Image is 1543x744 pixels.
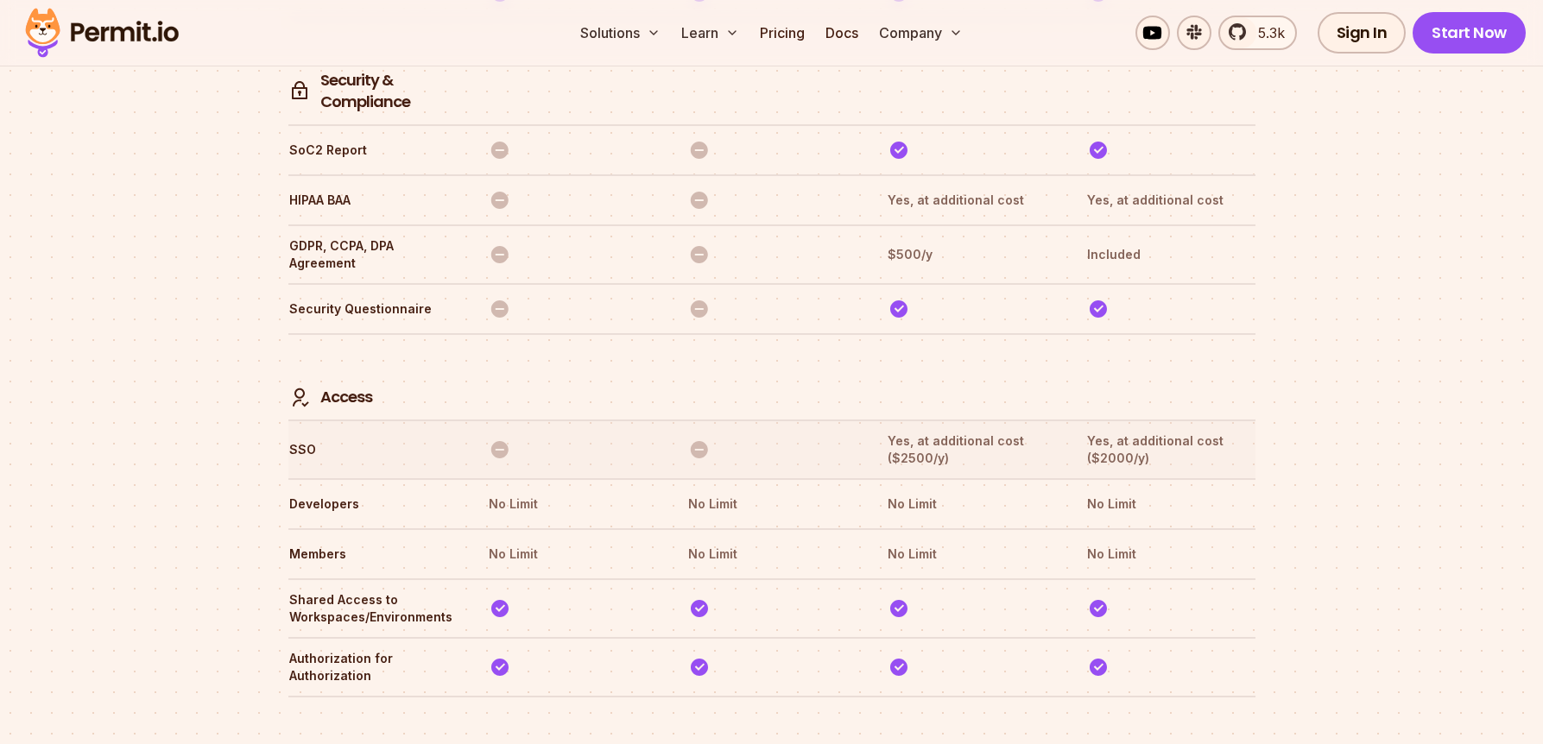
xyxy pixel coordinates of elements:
a: Docs [819,16,865,50]
th: No Limit [887,490,1055,518]
h4: Security & Compliance [320,70,456,113]
th: No Limit [687,490,856,518]
button: Solutions [573,16,667,50]
img: Permit logo [17,3,187,62]
th: Yes, at additional cost ($2000/y) [1086,432,1255,468]
a: Sign In [1318,12,1407,54]
th: Shared Access to Workspaces/Environments [288,590,457,627]
th: GDPR, CCPA, DPA Agreement [288,236,457,273]
th: Included [1086,236,1255,273]
a: Start Now [1413,12,1526,54]
th: Yes, at additional cost [887,186,1055,214]
th: Members [288,540,457,568]
th: Security Questionnaire [288,295,457,323]
th: Yes, at additional cost ($2500/y) [887,432,1055,468]
button: Learn [674,16,746,50]
th: Developers [288,490,457,518]
th: No Limit [1086,540,1255,568]
th: No Limit [488,540,656,568]
span: 5.3k [1248,22,1285,43]
th: HIPAA BAA [288,186,457,214]
th: No Limit [1086,490,1255,518]
img: Access [289,387,310,408]
th: No Limit [687,540,856,568]
h4: Access [320,387,372,408]
a: Pricing [753,16,812,50]
th: $500/y [887,236,1055,273]
th: No Limit [488,490,656,518]
th: SoC2 Report [288,136,457,164]
button: Company [872,16,970,50]
th: SSO [288,432,457,468]
a: 5.3k [1218,16,1297,50]
th: Authorization for Authorization [288,649,457,685]
img: Security & Compliance [289,80,310,102]
th: No Limit [887,540,1055,568]
th: Yes, at additional cost [1086,186,1255,214]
